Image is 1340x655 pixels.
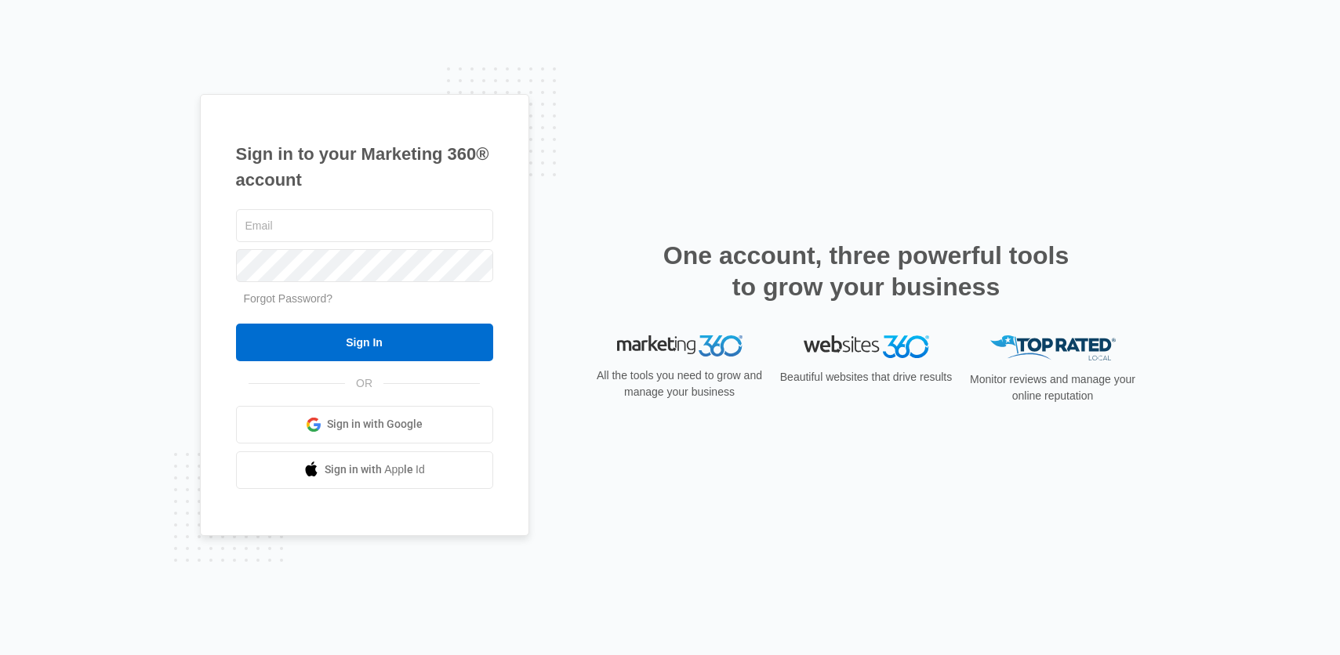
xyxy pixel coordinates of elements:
p: All the tools you need to grow and manage your business [592,367,768,400]
a: Sign in with Apple Id [236,451,493,489]
input: Sign In [236,324,493,361]
span: OR [345,375,383,392]
a: Forgot Password? [244,292,333,305]
h2: One account, three powerful tools to grow your business [659,240,1074,302]
span: Sign in with Apple Id [325,461,425,478]
input: Email [236,209,493,242]
p: Monitor reviews and manage your online reputation [965,371,1141,404]
img: Marketing 360 [617,335,743,357]
img: Top Rated Local [990,335,1116,361]
img: Websites 360 [804,335,929,358]
h1: Sign in to your Marketing 360® account [236,141,493,193]
p: Beautiful websites that drive results [779,369,954,385]
span: Sign in with Google [327,416,423,432]
a: Sign in with Google [236,406,493,443]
